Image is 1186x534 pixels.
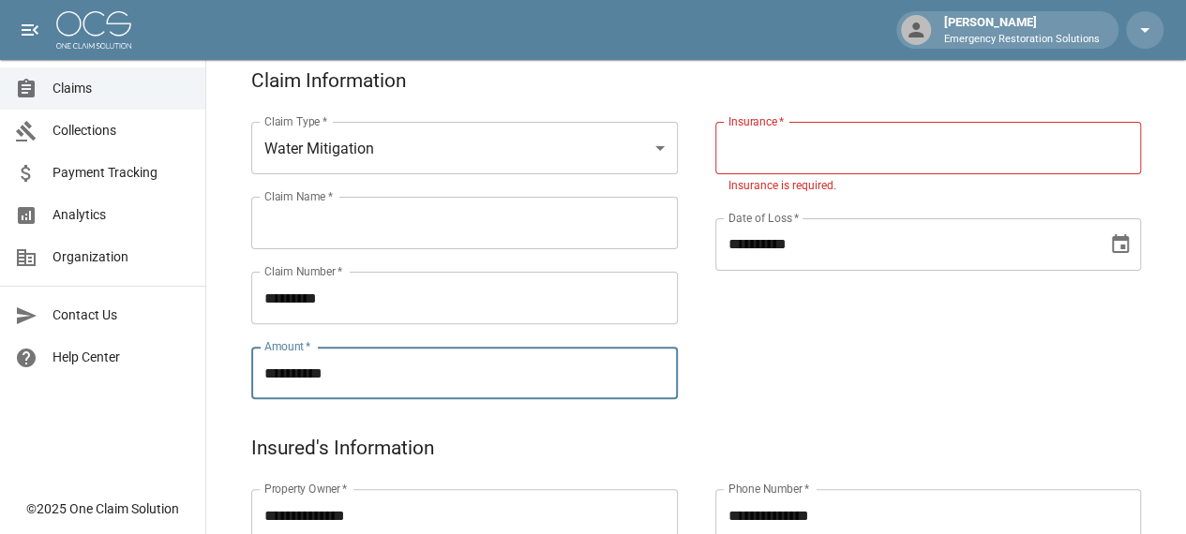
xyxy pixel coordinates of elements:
label: Claim Name [264,188,333,204]
label: Date of Loss [728,210,799,226]
span: Contact Us [53,305,190,325]
p: Emergency Restoration Solutions [944,32,1100,48]
div: Water Mitigation [251,122,678,174]
label: Property Owner [264,481,348,497]
button: open drawer [11,11,49,49]
span: Analytics [53,205,190,225]
span: Help Center [53,348,190,367]
label: Amount [264,338,311,354]
label: Claim Type [264,113,327,129]
label: Phone Number [728,481,809,497]
span: Collections [53,121,190,141]
div: [PERSON_NAME] [937,13,1107,47]
button: Choose date, selected date is Jul 31, 2025 [1102,226,1139,263]
span: Organization [53,247,190,267]
img: ocs-logo-white-transparent.png [56,11,131,49]
label: Claim Number [264,263,342,279]
div: © 2025 One Claim Solution [26,499,179,518]
span: Payment Tracking [53,163,190,183]
label: Insurance [728,113,784,129]
span: Claims [53,79,190,98]
p: Insurance is required. [728,177,1129,196]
